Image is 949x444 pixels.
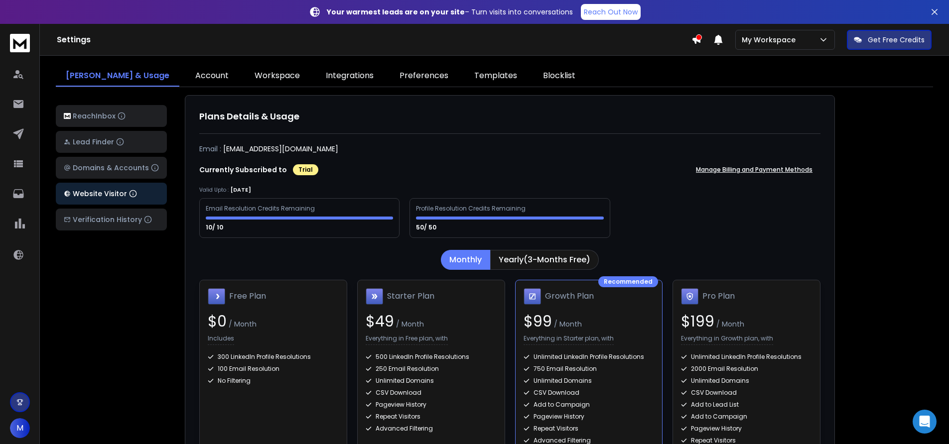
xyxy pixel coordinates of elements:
div: 750 Email Resolution [524,365,655,373]
div: Email Resolution Credits Remaining [206,205,316,213]
div: Add to Campaign [681,413,812,421]
div: Profile Resolution Credits Remaining [416,205,527,213]
p: 50/ 50 [416,223,438,231]
button: M [10,418,30,438]
p: Manage Billing and Payment Methods [696,166,813,174]
div: Advanced Filtering [366,425,497,433]
img: Starter Plan icon [366,288,383,305]
p: Get Free Credits [868,35,925,45]
img: Free Plan icon [208,288,225,305]
h1: Plans Details & Usage [199,110,820,123]
div: CSV Download [524,389,655,397]
p: – Turn visits into conversations [327,7,573,17]
h1: Settings [57,34,691,46]
div: 250 Email Resolution [366,365,497,373]
span: $ 199 [681,311,714,332]
p: Email : [199,144,221,154]
div: Unlimited Domains [366,377,497,385]
div: 2000 Email Resolution [681,365,812,373]
strong: Your warmest leads are on your site [327,7,465,17]
button: Lead Finder [56,131,167,153]
div: Recommended [598,276,658,287]
a: Workspace [245,66,310,87]
div: CSV Download [681,389,812,397]
h1: Free Plan [229,290,266,302]
h1: Pro Plan [702,290,735,302]
span: / Month [394,319,424,329]
p: My Workspace [742,35,800,45]
p: Valid Upto : [199,186,229,194]
img: Growth Plan icon [524,288,541,305]
div: Trial [293,164,318,175]
div: Unlimited LinkedIn Profile Resolutions [524,353,655,361]
a: Blocklist [533,66,585,87]
span: / Month [227,319,257,329]
div: 100 Email Resolution [208,365,339,373]
button: Verification History [56,209,167,230]
span: $ 49 [366,311,394,332]
div: Pageview History [681,425,812,433]
span: $ 0 [208,311,227,332]
div: Unlimited Domains [524,377,655,385]
span: $ 99 [524,311,552,332]
p: Reach Out Now [584,7,638,17]
span: / Month [552,319,582,329]
a: Integrations [316,66,384,87]
div: Unlimited LinkedIn Profile Resolutions [681,353,812,361]
div: Pageview History [524,413,655,421]
button: Get Free Credits [847,30,932,50]
p: Currently Subscribed to [199,165,287,175]
p: Everything in Growth plan, with [681,334,773,345]
button: Monthly [441,250,490,270]
div: Open Intercom Messenger [913,410,937,434]
p: 10/ 10 [206,223,225,231]
img: logo [64,113,71,119]
div: Repeat Visitors [366,413,497,421]
h1: Growth Plan [545,290,594,302]
h1: Starter Plan [387,290,434,302]
span: / Month [714,319,744,329]
a: Preferences [390,66,458,87]
div: Add to Lead List [681,401,812,409]
a: Account [185,66,239,87]
button: Domains & Accounts [56,157,167,179]
p: [DATE] [231,186,251,194]
div: Repeat Visitors [524,425,655,433]
p: Everything in Free plan, with [366,334,448,345]
button: Manage Billing and Payment Methods [688,160,820,180]
img: Pro Plan icon [681,288,698,305]
p: [EMAIL_ADDRESS][DOMAIN_NAME] [223,144,338,154]
button: Website Visitor [56,183,167,205]
a: Reach Out Now [581,4,641,20]
div: CSV Download [366,389,497,397]
div: 500 LinkedIn Profile Resolutions [366,353,497,361]
img: logo [10,34,30,52]
div: 300 LinkedIn Profile Resolutions [208,353,339,361]
button: Yearly(3-Months Free) [490,250,599,270]
div: Pageview History [366,401,497,409]
div: Unlimited Domains [681,377,812,385]
button: ReachInbox [56,105,167,127]
div: Add to Campaign [524,401,655,409]
p: Everything in Starter plan, with [524,334,614,345]
a: Templates [464,66,527,87]
a: [PERSON_NAME] & Usage [56,66,179,87]
p: Includes [208,334,234,345]
div: No Filtering [208,377,339,385]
